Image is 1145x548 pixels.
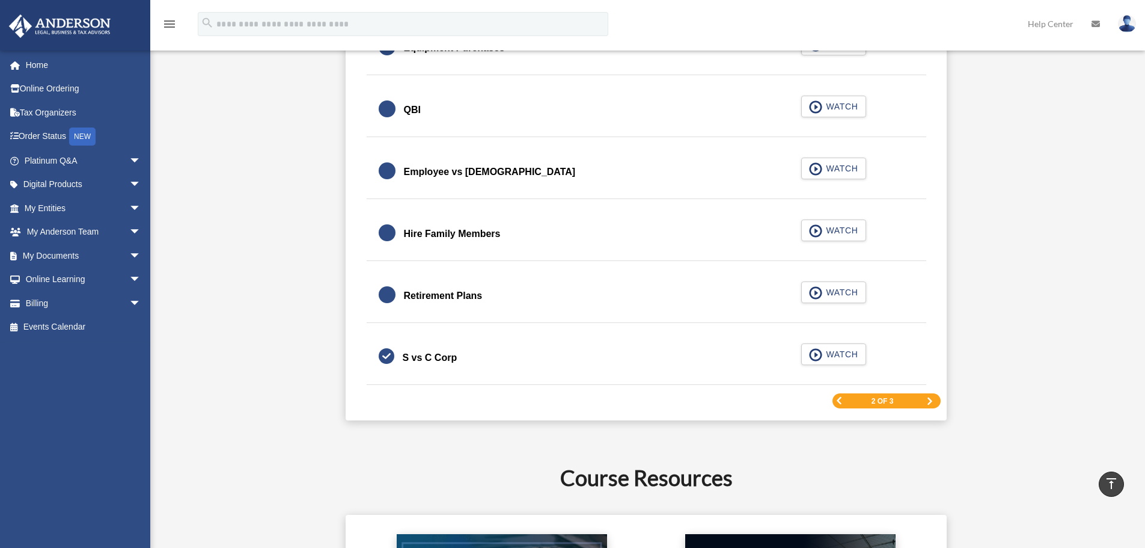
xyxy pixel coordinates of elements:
a: Billingarrow_drop_down [8,291,159,315]
i: search [201,16,214,29]
a: Next Page [926,397,933,405]
div: Hire Family Members [404,226,501,242]
img: User Pic [1118,15,1136,32]
button: WATCH [801,343,866,365]
span: arrow_drop_down [129,220,153,245]
a: vertical_align_top [1099,472,1124,497]
a: Digital Productsarrow_drop_down [8,173,159,197]
img: Anderson Advisors Platinum Portal [5,14,114,38]
a: Online Ordering [8,77,159,101]
h2: Course Resources [204,463,1089,493]
a: Order StatusNEW [8,125,159,149]
a: Retirement Plans WATCH [379,282,914,310]
a: Hire Family Members WATCH [379,220,914,248]
span: arrow_drop_down [129,173,153,197]
a: Employee vs [DEMOGRAPHIC_DATA] WATCH [379,158,914,186]
a: Home [8,53,159,77]
span: arrow_drop_down [129,291,153,316]
div: NEW [69,128,96,146]
button: WATCH [801,220,866,241]
span: WATCH [822,286,858,298]
button: WATCH [801,158,866,179]
a: Online Learningarrow_drop_down [8,268,159,292]
a: QBI WATCH [379,96,914,125]
span: arrow_drop_down [129,268,153,292]
button: WATCH [801,282,866,303]
button: WATCH [801,96,866,117]
span: WATCH [822,348,858,360]
a: Events Calendar [8,315,159,339]
a: My Documentsarrow_drop_down [8,244,159,268]
i: menu [162,17,177,31]
span: WATCH [822,224,858,236]
span: arrow_drop_down [129,149,153,173]
span: arrow_drop_down [129,244,153,268]
a: Platinum Q&Aarrow_drop_down [8,149,159,173]
span: arrow_drop_down [129,196,153,221]
a: S vs C Corp WATCH [379,343,914,372]
a: My Anderson Teamarrow_drop_down [8,220,159,244]
span: 2 of 3 [872,398,894,405]
span: WATCH [822,162,858,174]
a: Tax Organizers [8,100,159,125]
i: vertical_align_top [1104,476,1119,491]
div: Retirement Plans [404,288,483,304]
a: My Entitiesarrow_drop_down [8,196,159,220]
div: Employee vs [DEMOGRAPHIC_DATA] [404,164,576,180]
div: QBI [404,102,421,119]
a: menu [162,21,177,31]
span: WATCH [822,100,858,112]
a: Previous Page [835,397,843,405]
div: S vs C Corp [403,349,457,366]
